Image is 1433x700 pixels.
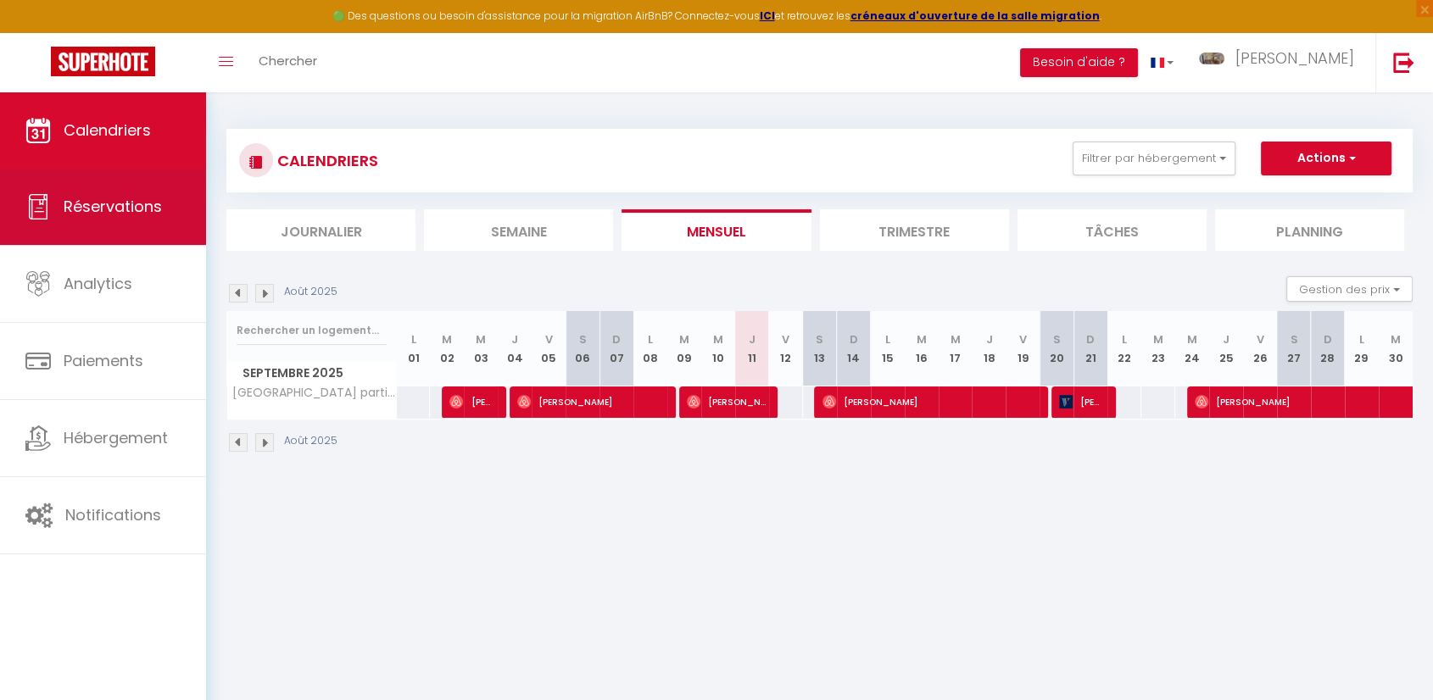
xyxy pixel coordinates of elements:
[885,331,890,347] abbr: L
[1243,311,1277,386] th: 26
[230,386,399,399] span: [GEOGRAPHIC_DATA] particulier - [PERSON_NAME]
[259,52,317,69] span: Chercher
[517,386,664,418] span: [PERSON_NAME]
[498,311,532,386] th: 04
[1379,311,1413,386] th: 30
[1141,311,1175,386] th: 23
[464,311,498,386] th: 03
[511,331,518,347] abbr: J
[1040,311,1073,386] th: 20
[871,311,905,386] th: 15
[64,350,143,371] span: Paiements
[687,386,766,418] span: [PERSON_NAME]
[1059,386,1104,418] span: [PERSON_NAME] [PERSON_NAME]
[1311,311,1345,386] th: 28
[1359,331,1364,347] abbr: L
[1086,331,1095,347] abbr: D
[837,311,871,386] th: 14
[679,331,689,347] abbr: M
[713,331,723,347] abbr: M
[246,33,330,92] a: Chercher
[284,433,337,449] p: Août 2025
[1391,331,1401,347] abbr: M
[612,331,621,347] abbr: D
[64,196,162,217] span: Réservations
[1019,331,1027,347] abbr: V
[820,209,1009,251] li: Trimestre
[648,331,653,347] abbr: L
[1286,276,1413,302] button: Gestion des prix
[1290,331,1297,347] abbr: S
[545,331,553,347] abbr: V
[939,311,973,386] th: 17
[1018,209,1207,251] li: Tâches
[1020,48,1138,77] button: Besoin d'aide ?
[284,284,337,300] p: Août 2025
[1256,331,1263,347] abbr: V
[424,209,613,251] li: Semaine
[701,311,735,386] th: 10
[64,273,132,294] span: Analytics
[950,331,960,347] abbr: M
[850,331,858,347] abbr: D
[442,331,452,347] abbr: M
[1223,331,1229,347] abbr: J
[1277,311,1311,386] th: 27
[803,311,837,386] th: 13
[1187,331,1197,347] abbr: M
[1324,331,1332,347] abbr: D
[476,331,486,347] abbr: M
[735,311,769,386] th: 11
[1235,47,1354,69] span: [PERSON_NAME]
[816,331,823,347] abbr: S
[850,8,1100,23] a: créneaux d'ouverture de la salle migration
[760,8,775,23] a: ICI
[64,427,168,448] span: Hébergement
[65,504,161,525] span: Notifications
[1393,52,1414,73] img: logout
[1122,331,1127,347] abbr: L
[782,331,789,347] abbr: V
[226,209,415,251] li: Journalier
[1199,53,1224,64] img: ...
[14,7,64,58] button: Ouvrir le widget de chat LiveChat
[917,331,927,347] abbr: M
[622,209,811,251] li: Mensuel
[822,386,1037,418] span: [PERSON_NAME]
[566,311,599,386] th: 06
[749,331,756,347] abbr: J
[1153,331,1163,347] abbr: M
[1053,331,1061,347] abbr: S
[599,311,633,386] th: 07
[1006,311,1040,386] th: 19
[972,311,1006,386] th: 18
[410,331,415,347] abbr: L
[1215,209,1404,251] li: Planning
[579,331,587,347] abbr: S
[985,331,992,347] abbr: J
[64,119,151,141] span: Calendriers
[905,311,939,386] th: 16
[273,142,378,180] h3: CALENDRIERS
[1073,142,1235,175] button: Filtrer par hébergement
[1261,142,1391,175] button: Actions
[667,311,701,386] th: 09
[532,311,566,386] th: 05
[1345,311,1379,386] th: 29
[51,47,155,76] img: Super Booking
[633,311,667,386] th: 08
[769,311,803,386] th: 12
[1175,311,1209,386] th: 24
[430,311,464,386] th: 02
[237,315,387,346] input: Rechercher un logement...
[397,311,431,386] th: 01
[1209,311,1243,386] th: 25
[1073,311,1107,386] th: 21
[1186,33,1375,92] a: ... [PERSON_NAME]
[449,386,494,418] span: [PERSON_NAME]
[227,361,396,386] span: Septembre 2025
[1107,311,1141,386] th: 22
